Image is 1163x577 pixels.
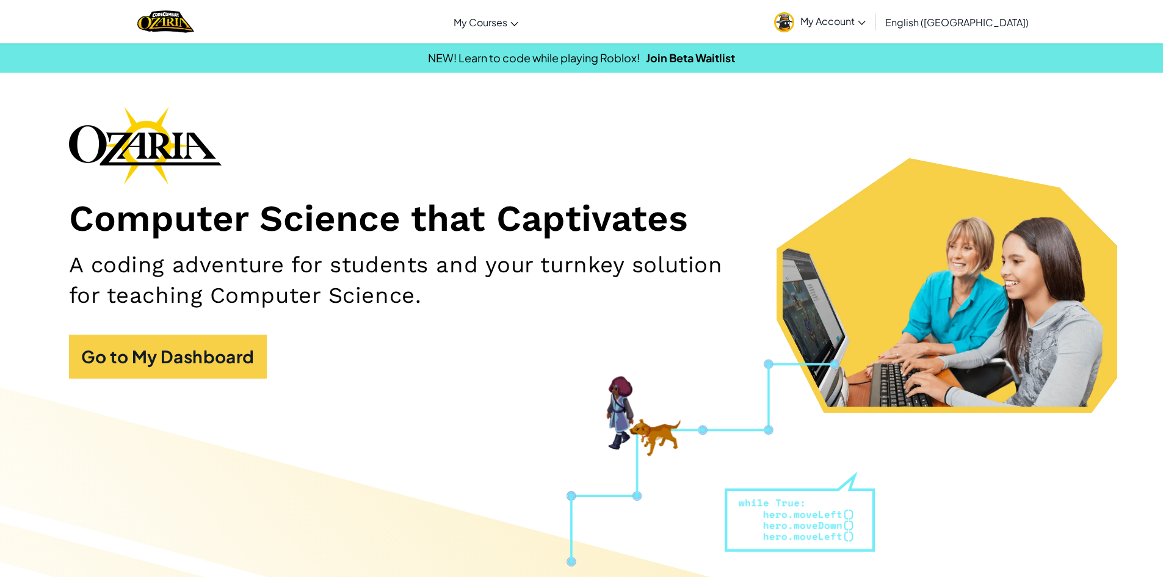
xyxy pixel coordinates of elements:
[800,15,866,27] span: My Account
[69,197,1095,241] h1: Computer Science that Captivates
[69,335,267,379] a: Go to My Dashboard
[428,51,640,65] span: NEW! Learn to code while playing Roblox!
[885,16,1029,29] span: English ([GEOGRAPHIC_DATA])
[646,51,735,65] a: Join Beta Waitlist
[137,9,194,34] a: Ozaria by CodeCombat logo
[774,12,794,32] img: avatar
[454,16,507,29] span: My Courses
[879,5,1035,38] a: English ([GEOGRAPHIC_DATA])
[69,250,756,310] h2: A coding adventure for students and your turnkey solution for teaching Computer Science.
[768,2,872,41] a: My Account
[69,106,222,184] img: Ozaria branding logo
[137,9,194,34] img: Home
[447,5,524,38] a: My Courses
